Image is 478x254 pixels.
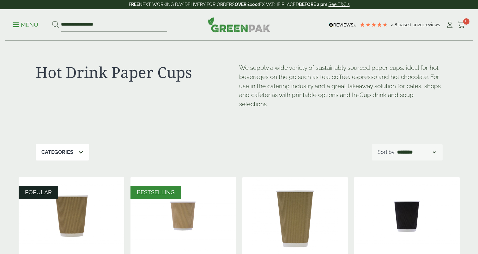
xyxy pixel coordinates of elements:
strong: OVER £100 [235,2,258,7]
img: REVIEWS.io [329,23,356,27]
i: Cart [457,22,465,28]
span: BESTSELLING [137,189,175,196]
a: Menu [13,21,38,27]
span: 4.8 [391,22,398,27]
p: We supply a wide variety of sustainably sourced paper cups, ideal for hot beverages on the go suc... [239,63,443,109]
a: See T&C's [329,2,350,7]
strong: BEFORE 2 pm [299,2,327,7]
span: 0 [463,18,469,25]
select: Shop order [396,148,437,156]
p: Sort by [378,148,395,156]
img: GreenPak Supplies [208,17,270,32]
i: My Account [446,22,454,28]
span: POPULAR [25,189,52,196]
a: 0 [457,20,465,30]
span: Based on [398,22,418,27]
strong: FREE [129,2,139,7]
span: reviews [425,22,440,27]
p: Menu [13,21,38,29]
span: 201 [418,22,425,27]
div: 4.79 Stars [360,22,388,27]
h1: Hot Drink Paper Cups [36,63,239,82]
p: Categories [41,148,73,156]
